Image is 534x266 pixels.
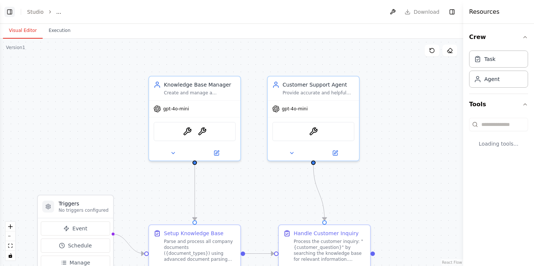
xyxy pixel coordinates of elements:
a: Studio [27,9,44,15]
button: fit view [6,241,15,251]
span: Schedule [68,242,92,249]
div: Create and manage a comprehensive knowledge base from company documents including brochures, pric... [164,90,236,96]
button: Visual Editor [3,23,43,39]
button: Event [41,221,110,236]
span: gpt-4o-mini [163,106,189,112]
span: gpt-4o-mini [282,106,308,112]
button: Schedule [41,239,110,253]
button: Show left sidebar [4,7,15,17]
h3: Triggers [59,200,109,207]
div: Loading tools... [469,134,528,153]
span: Event [72,225,87,232]
img: ContextualAIQueryTool [309,127,318,136]
div: Customer Support Agent [283,81,355,88]
button: zoom in [6,222,15,231]
button: Open in side panel [314,149,356,158]
div: Crew [469,48,528,94]
g: Edge from 77e934f1-bd51-4320-b288-aab0aeb60828 to cbd5c5cf-d177-4687-bcf4-44f490f863aa [310,165,328,220]
nav: breadcrumb [27,8,61,16]
div: Parse and process all company documents ({document_types}) using advanced document parsing capabi... [164,239,236,262]
div: Setup Knowledge Base [164,230,224,237]
span: ... [56,8,61,16]
div: Agent [484,75,500,83]
button: toggle interactivity [6,251,15,260]
button: Tools [469,94,528,115]
div: Task [484,55,495,63]
div: Process the customer inquiry: "{customer_question}" by searching the knowledge base for relevant ... [294,239,366,262]
img: ContextualAIParseTool [183,127,192,136]
g: Edge from 0712be15-7fc2-47ca-b35e-68cf93aef8aa to cbd5c5cf-d177-4687-bcf4-44f490f863aa [245,250,274,257]
button: Open in side panel [195,149,237,158]
g: Edge from triggers to 0712be15-7fc2-47ca-b35e-68cf93aef8aa [112,230,144,257]
button: Crew [469,27,528,48]
div: Tools [469,115,528,159]
h4: Resources [469,7,500,16]
g: Edge from 3b6d3e25-4cf6-49f7-9b49-206bc1ec6d15 to 0712be15-7fc2-47ca-b35e-68cf93aef8aa [191,165,198,220]
button: Hide right sidebar [447,7,457,17]
img: ContextualAICreateAgentTool [198,127,207,136]
div: React Flow controls [6,222,15,260]
button: zoom out [6,231,15,241]
div: Handle Customer Inquiry [294,230,359,237]
div: Provide accurate and helpful customer support by retrieving relevant information from the company... [283,90,355,96]
p: No triggers configured [59,207,109,213]
a: React Flow attribution [442,260,462,265]
button: Execution [43,23,76,39]
div: Knowledge Base Manager [164,81,236,88]
div: Version 1 [6,45,25,51]
div: Customer Support AgentProvide accurate and helpful customer support by retrieving relevant inform... [267,76,360,161]
div: Knowledge Base ManagerCreate and manage a comprehensive knowledge base from company documents inc... [148,76,241,161]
